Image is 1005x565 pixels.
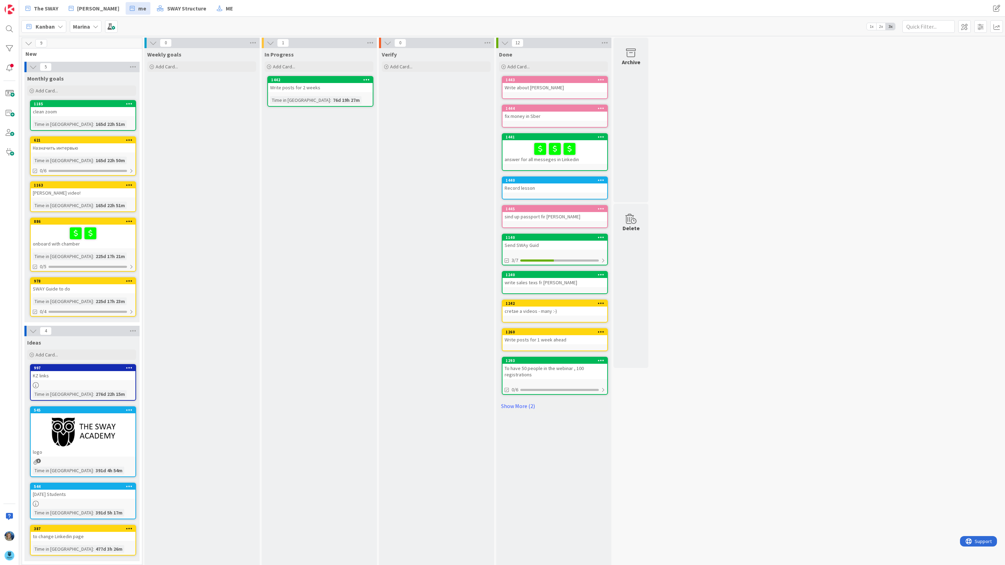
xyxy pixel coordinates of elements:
[33,157,93,164] div: Time in [GEOGRAPHIC_DATA]
[34,366,135,370] div: 997
[502,177,607,193] div: 1440Record lesson
[31,490,135,499] div: [DATE] Students
[40,63,52,71] span: 5
[268,83,373,92] div: Write posts for 2 weeks
[382,51,397,58] span: Verify
[502,357,607,379] div: 1293To have 50 people in the webinar , 100 registrations
[31,284,135,293] div: SWAY Guide to do
[506,301,607,306] div: 1242
[502,206,607,221] div: 1445sind up passport fir [PERSON_NAME]
[21,2,62,15] a: The SWAY
[126,2,150,15] a: me
[502,77,607,92] div: 1443Write about [PERSON_NAME]
[512,257,518,264] span: 3/7
[34,138,135,143] div: 621
[31,365,135,371] div: 997
[331,96,362,104] div: 76d 19h 27m
[277,39,289,47] span: 1
[93,390,94,398] span: :
[506,106,607,111] div: 1444
[502,105,607,121] div: 1444fix money in Sber
[35,39,47,47] span: 9
[499,51,512,58] span: Done
[33,509,93,517] div: Time in [GEOGRAPHIC_DATA]
[502,278,607,287] div: write sales texs fr [PERSON_NAME]
[167,4,206,13] span: SWAY Structure
[31,218,135,225] div: 886
[502,335,607,344] div: Write posts for 1 week ahead
[77,4,119,13] span: [PERSON_NAME]
[502,134,607,140] div: 1441
[93,120,94,128] span: :
[31,218,135,248] div: 886onboard with chamber
[622,58,640,66] div: Archive
[34,279,135,284] div: 978
[502,83,607,92] div: Write about [PERSON_NAME]
[502,329,607,344] div: 1260Write posts for 1 week ahead
[31,225,135,248] div: onboard with chamber
[499,400,608,412] a: Show More (2)
[27,75,64,82] span: Monthly goals
[502,177,607,183] div: 1440
[33,545,93,553] div: Time in [GEOGRAPHIC_DATA]
[502,206,607,212] div: 1445
[5,5,14,14] img: Visit kanbanzone.com
[213,2,237,15] a: ME
[506,178,607,183] div: 1440
[507,63,530,70] span: Add Card...
[34,183,135,188] div: 1163
[390,63,412,70] span: Add Card...
[33,202,93,209] div: Time in [GEOGRAPHIC_DATA]
[93,297,94,305] span: :
[502,357,607,364] div: 1293
[502,134,607,164] div: 1441answer for all messeges in Linkedin
[94,253,127,260] div: 225d 17h 21m
[152,2,210,15] a: SWAY Structure
[506,235,607,240] div: 1140
[40,263,46,270] span: 0/5
[160,39,172,47] span: 0
[31,365,135,380] div: 997KZ links
[268,77,373,92] div: 1442Write posts for 2 weeks
[31,101,135,107] div: 1185
[36,88,58,94] span: Add Card...
[31,143,135,152] div: Назначить интервью
[31,447,135,457] div: logo
[394,39,406,47] span: 0
[94,467,124,474] div: 391d 4h 54m
[502,112,607,121] div: fix money in Sber
[25,50,133,57] span: New
[502,241,607,250] div: Send SWAy Guid
[5,551,14,560] img: avatar
[40,308,46,315] span: 0/4
[34,4,58,13] span: The SWAY
[93,253,94,260] span: :
[31,483,135,490] div: 544
[94,297,127,305] div: 225d 17h 23m
[93,545,94,553] span: :
[265,51,294,58] span: In Progress
[268,77,373,83] div: 1442
[502,300,607,316] div: 1242cretae a videos - many :-)
[156,63,178,70] span: Add Card...
[502,77,607,83] div: 1443
[902,20,955,33] input: Quick Filter...
[94,157,127,164] div: 165d 22h 50m
[502,105,607,112] div: 1444
[31,526,135,532] div: 387
[93,509,94,517] span: :
[94,390,127,398] div: 276d 22h 15m
[502,234,607,241] div: 1140
[15,1,32,9] span: Support
[94,202,127,209] div: 165d 22h 51m
[867,23,876,30] span: 1x
[40,327,52,335] span: 4
[65,2,124,15] a: [PERSON_NAME]
[34,219,135,224] div: 886
[34,101,135,106] div: 1185
[31,532,135,541] div: to change Linkedin page
[93,467,94,474] span: :
[502,300,607,307] div: 1242
[34,526,135,531] div: 387
[31,526,135,541] div: 387to change Linkedin page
